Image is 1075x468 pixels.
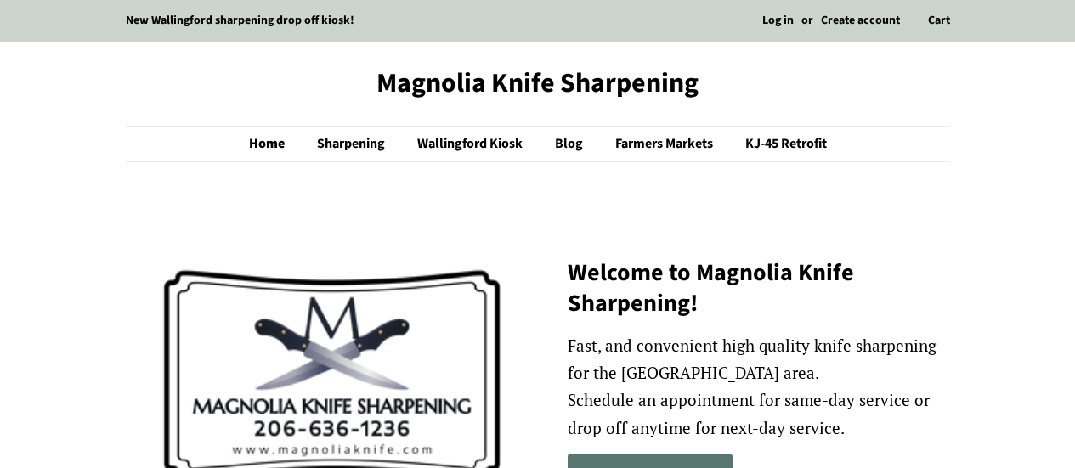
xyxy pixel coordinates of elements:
a: Blog [542,127,600,161]
a: Magnolia Knife Sharpening [126,67,950,99]
a: Cart [928,11,950,31]
a: Home [249,127,302,161]
a: Wallingford Kiosk [405,127,540,161]
a: Log in [762,12,794,29]
a: Create account [821,12,900,29]
p: Fast, and convenient high quality knife sharpening for the [GEOGRAPHIC_DATA] area. Schedule an ap... [568,332,950,442]
h2: Welcome to Magnolia Knife Sharpening! [568,257,950,319]
a: KJ-45 Retrofit [733,127,827,161]
a: Sharpening [304,127,402,161]
a: Farmers Markets [603,127,730,161]
a: New Wallingford sharpening drop off kiosk! [126,12,354,29]
li: or [801,11,813,31]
